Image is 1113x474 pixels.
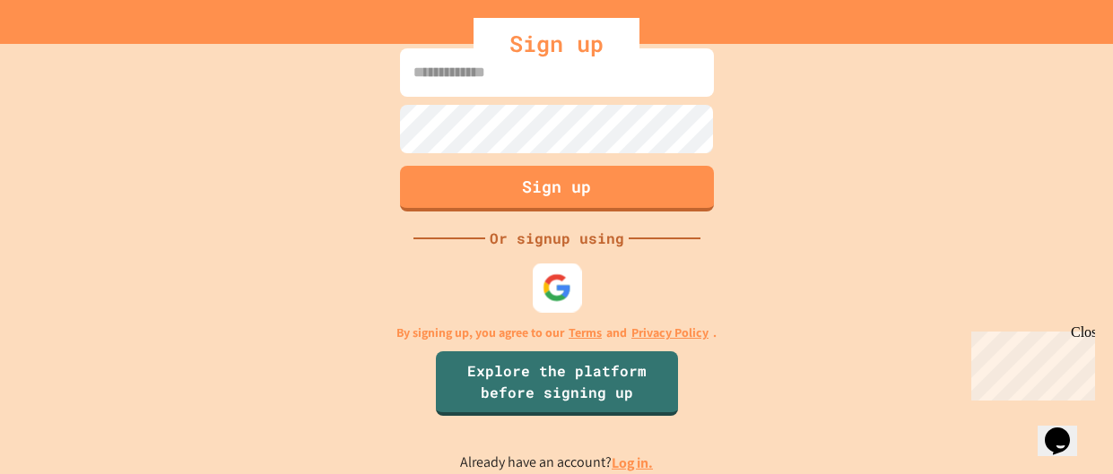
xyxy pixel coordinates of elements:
[631,323,709,342] a: Privacy Policy
[964,324,1095,401] iframe: chat widget
[1038,402,1095,456] iframe: chat widget
[396,323,717,342] p: By signing up, you agree to our and .
[460,452,653,474] p: Already have an account?
[7,7,124,114] div: Chat with us now!Close
[485,228,629,249] div: Or signup using
[612,453,653,472] a: Log in.
[436,351,678,416] a: Explore the platform before signing up
[400,166,714,211] button: Sign up
[474,18,639,70] div: Sign up
[569,323,602,342] a: Terms
[542,273,571,303] img: google-icon.svg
